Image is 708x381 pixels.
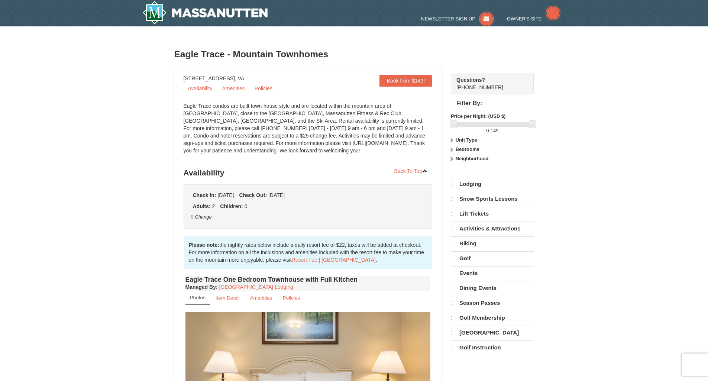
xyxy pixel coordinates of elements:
[185,284,218,290] strong: :
[185,284,216,290] span: Managed By
[268,192,285,198] span: [DATE]
[142,1,268,25] img: Massanutten Resort Logo
[507,16,542,22] span: Owner's Site
[189,242,219,248] strong: Please note:
[421,16,475,22] span: Newsletter Sign Up
[451,207,534,221] a: Lift Tickets
[456,156,489,161] strong: Neighborhood
[217,192,234,198] span: [DATE]
[216,295,240,301] small: Item Detail
[451,251,534,265] a: Golf
[507,16,560,22] a: Owner's Site
[456,146,479,152] strong: Bedrooms
[184,83,217,94] a: Availability
[212,203,215,209] span: 2
[191,213,212,221] button: Change
[451,100,534,107] h4: Filter By:
[193,192,216,198] strong: Check In:
[451,266,534,280] a: Events
[451,281,534,295] a: Dining Events
[451,326,534,340] a: [GEOGRAPHIC_DATA]
[456,77,485,83] strong: Questions?
[174,47,534,62] h3: Eagle Trace - Mountain Townhomes
[211,291,245,305] a: Item Detail
[456,137,477,143] strong: Unit Type
[491,128,499,133] span: 149
[239,192,267,198] strong: Check Out:
[219,284,293,290] a: [GEOGRAPHIC_DATA] Lodging
[184,236,433,269] div: the nightly rates below include a daily resort fee of $22, taxes will be added at checkout. For m...
[421,16,494,22] a: Newsletter Sign Up
[486,128,489,133] span: 0
[456,76,520,90] span: [PHONE_NUMBER]
[220,203,243,209] strong: Children:
[278,291,305,305] a: Policies
[292,257,376,263] a: Resort Fee | [GEOGRAPHIC_DATA]
[451,236,534,251] a: Biking
[451,311,534,325] a: Golf Membership
[190,295,206,300] small: Photos
[451,340,534,355] a: Golf Instruction
[451,127,534,135] label: -
[451,296,534,310] a: Season Passes
[185,291,210,305] a: Photos
[451,177,534,191] a: Lodging
[451,222,534,236] a: Activities & Attractions
[217,83,249,94] a: Amenities
[282,295,300,301] small: Policies
[193,203,211,209] strong: Adults:
[184,165,433,180] h3: Availability
[245,291,277,305] a: Amenities
[142,1,268,25] a: Massanutten Resort
[389,165,433,177] a: Back To Top
[250,295,272,301] small: Amenities
[451,113,505,119] strong: Price per Night: (USD $)
[245,203,248,209] span: 0
[451,192,534,206] a: Snow Sports Lessons
[250,83,277,94] a: Policies
[185,276,431,283] h4: Eagle Trace One Bedroom Townhouse with Full Kitchen
[379,75,433,87] a: Book from $149!
[184,102,433,162] div: Eagle Trace condos are built town-house style and are located within the mountain area of [GEOGRA...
